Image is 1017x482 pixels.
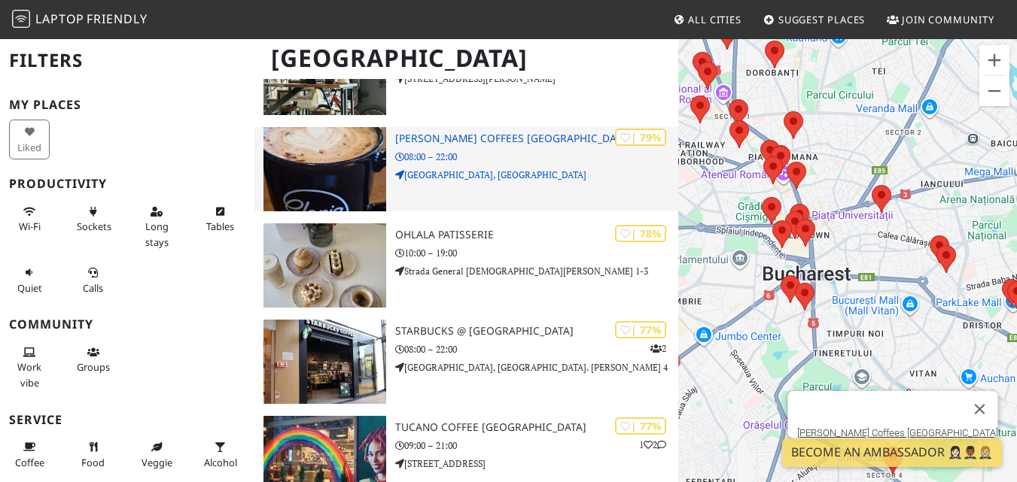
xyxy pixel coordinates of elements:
[667,6,748,33] a: All Cities
[9,38,245,83] h2: Filters
[263,223,387,308] img: OhLala Patisserie
[395,264,677,278] p: Strada General [DEMOGRAPHIC_DATA][PERSON_NAME] 1-3
[395,168,677,182] p: [GEOGRAPHIC_DATA], [GEOGRAPHIC_DATA]
[199,435,240,474] button: Alcohol
[9,260,50,300] button: Quiet
[979,76,1009,106] button: Zoom out
[254,127,678,211] a: Gloria Jean's Coffees Sun Plaza | 79% [PERSON_NAME] Coffees [GEOGRAPHIC_DATA] 08:00 – 22:00 [GEOG...
[17,360,41,389] span: People working
[254,223,678,308] a: OhLala Patisserie | 78% OhLala Patisserie 10:00 – 19:00 Strada General [DEMOGRAPHIC_DATA][PERSON_...
[881,6,1000,33] a: Join Community
[259,38,675,79] h1: [GEOGRAPHIC_DATA]
[17,281,42,295] span: Quiet
[9,340,50,395] button: Work vibe
[639,438,666,452] p: 1 2
[87,11,147,27] span: Friendly
[395,438,677,453] p: 09:00 – 21:00
[77,360,110,374] span: Group tables
[206,220,234,233] span: Work-friendly tables
[778,13,866,26] span: Suggest Places
[136,199,177,254] button: Long stays
[395,132,677,145] h3: [PERSON_NAME] Coffees [GEOGRAPHIC_DATA]
[77,220,111,233] span: Power sockets
[961,391,997,427] button: Close
[35,11,84,27] span: Laptop
[395,342,677,356] p: 08:00 – 22:00
[12,7,148,33] a: LaptopFriendly LaptopFriendly
[9,177,245,191] h3: Productivity
[395,229,677,241] h3: OhLala Patisserie
[615,129,666,146] div: | 79%
[395,360,677,374] p: [GEOGRAPHIC_DATA], [GEOGRAPHIC_DATA]. [PERSON_NAME] 4
[136,435,177,474] button: Veggie
[9,413,245,427] h3: Service
[15,456,44,469] span: Coffee
[145,220,169,248] span: Long stays
[199,199,240,239] button: Tables
[9,317,245,332] h3: Community
[9,199,50,239] button: Wi-Fi
[9,98,245,112] h3: My Places
[142,456,172,469] span: Veggie
[263,127,387,211] img: Gloria Jean's Coffees Sun Plaza
[12,10,30,28] img: LaptopFriendly
[395,456,677,471] p: [STREET_ADDRESS]
[902,13,994,26] span: Join Community
[395,246,677,260] p: 10:00 – 19:00
[263,320,387,404] img: Starbucks @ ParkLake Shopping Center
[650,341,666,356] p: 2
[254,320,678,404] a: Starbucks @ ParkLake Shopping Center | 77% 2 Starbucks @ [GEOGRAPHIC_DATA] 08:00 – 22:00 [GEOGRAP...
[395,421,677,434] h3: Tucano Coffee [GEOGRAPHIC_DATA]
[615,417,666,435] div: | 77%
[19,220,41,233] span: Stable Wi-Fi
[72,199,113,239] button: Sockets
[979,45,1009,75] button: Zoom in
[72,260,113,300] button: Calls
[9,435,50,474] button: Coffee
[395,325,677,338] h3: Starbucks @ [GEOGRAPHIC_DATA]
[757,6,872,33] a: Suggest Places
[395,150,677,164] p: 08:00 – 22:00
[615,225,666,242] div: | 78%
[72,340,113,380] button: Groups
[81,456,105,469] span: Food
[204,456,237,469] span: Alcohol
[72,435,113,474] button: Food
[615,321,666,338] div: | 77%
[83,281,103,295] span: Video/audio calls
[688,13,741,26] span: All Cities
